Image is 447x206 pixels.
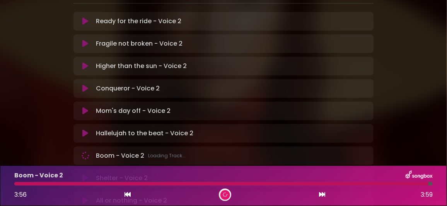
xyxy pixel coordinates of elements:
[96,39,183,48] p: Fragile not broken - Voice 2
[421,190,433,199] span: 3:59
[96,17,181,26] p: Ready for the ride - Voice 2
[14,171,63,180] p: Boom - Voice 2
[96,129,193,138] p: Hallelujah to the beat - Voice 2
[96,151,186,160] p: Boom - Voice 2
[14,190,27,199] span: 3:56
[96,84,160,93] p: Conqueror - Voice 2
[96,106,171,116] p: Mom's day off - Voice 2
[148,152,186,159] span: Loading Track...
[406,170,433,180] img: songbox-logo-white.png
[96,61,187,71] p: Higher than the sun - Voice 2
